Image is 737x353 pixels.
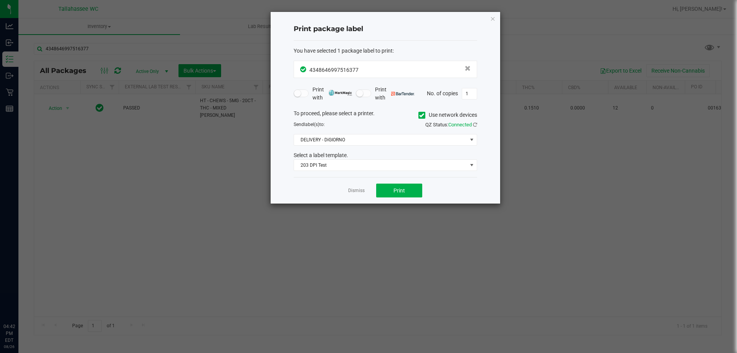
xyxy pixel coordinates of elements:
span: 4348646997516377 [309,67,359,73]
div: To proceed, please select a printer. [288,109,483,121]
span: label(s) [304,122,319,127]
span: 203 DPI Test [294,160,467,171]
span: Print with [312,86,352,102]
span: In Sync [300,65,307,73]
span: Connected [448,122,472,128]
div: Select a label template. [288,151,483,159]
label: Use network devices [418,111,477,119]
span: QZ Status: [425,122,477,128]
span: Print [393,187,405,194]
h4: Print package label [294,24,477,34]
iframe: Resource center [8,292,31,315]
img: bartender.png [391,92,415,96]
button: Print [376,184,422,197]
span: You have selected 1 package label to print [294,48,393,54]
iframe: Resource center unread badge [23,290,32,300]
span: Send to: [294,122,325,127]
div: : [294,47,477,55]
a: Dismiss [348,187,365,194]
span: No. of copies [427,90,458,96]
span: Print with [375,86,415,102]
span: DELIVERY - DiGIORNO [294,134,467,145]
img: mark_magic_cybra.png [329,90,352,96]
